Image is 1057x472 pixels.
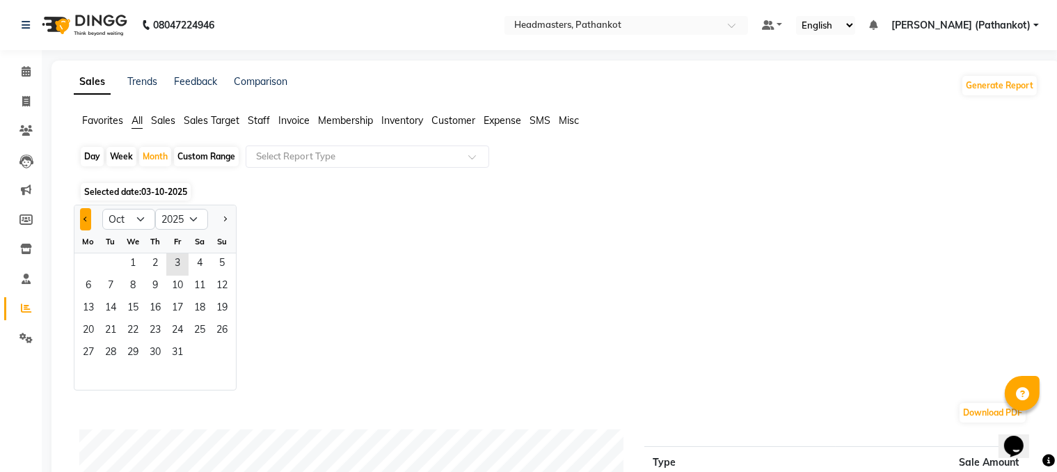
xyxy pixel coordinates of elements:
[100,276,122,298] div: Tuesday, October 7, 2025
[122,253,144,276] div: Wednesday, October 1, 2025
[189,276,211,298] div: Saturday, October 11, 2025
[381,114,423,127] span: Inventory
[166,298,189,320] div: Friday, October 17, 2025
[211,298,233,320] span: 19
[81,147,104,166] div: Day
[166,276,189,298] div: Friday, October 10, 2025
[122,298,144,320] div: Wednesday, October 15, 2025
[211,230,233,253] div: Su
[127,75,157,88] a: Trends
[530,114,550,127] span: SMS
[166,253,189,276] div: Friday, October 3, 2025
[211,276,233,298] div: Sunday, October 12, 2025
[77,298,100,320] span: 13
[189,253,211,276] div: Saturday, October 4, 2025
[211,253,233,276] div: Sunday, October 5, 2025
[166,276,189,298] span: 10
[77,320,100,343] div: Monday, October 20, 2025
[559,114,579,127] span: Misc
[318,114,373,127] span: Membership
[166,298,189,320] span: 17
[100,298,122,320] div: Tuesday, October 14, 2025
[144,320,166,343] span: 23
[122,320,144,343] span: 22
[80,208,91,230] button: Previous month
[77,343,100,365] div: Monday, October 27, 2025
[166,320,189,343] div: Friday, October 24, 2025
[166,320,189,343] span: 24
[77,276,100,298] div: Monday, October 6, 2025
[166,343,189,365] div: Friday, October 31, 2025
[139,147,171,166] div: Month
[484,114,521,127] span: Expense
[100,298,122,320] span: 14
[174,147,239,166] div: Custom Range
[100,230,122,253] div: Tu
[100,320,122,343] div: Tuesday, October 21, 2025
[189,320,211,343] span: 25
[248,114,270,127] span: Staff
[211,320,233,343] div: Sunday, October 26, 2025
[35,6,131,45] img: logo
[153,6,214,45] b: 08047224946
[174,75,217,88] a: Feedback
[100,343,122,365] div: Tuesday, October 28, 2025
[144,230,166,253] div: Th
[122,230,144,253] div: We
[144,298,166,320] div: Thursday, October 16, 2025
[122,276,144,298] span: 8
[141,187,187,197] span: 03-10-2025
[184,114,239,127] span: Sales Target
[82,114,123,127] span: Favorites
[278,114,310,127] span: Invoice
[166,230,189,253] div: Fr
[960,403,1026,423] button: Download PDF
[144,276,166,298] span: 9
[122,298,144,320] span: 15
[211,320,233,343] span: 26
[122,343,144,365] span: 29
[144,320,166,343] div: Thursday, October 23, 2025
[102,209,155,230] select: Select month
[962,76,1037,95] button: Generate Report
[166,253,189,276] span: 3
[100,343,122,365] span: 28
[189,320,211,343] div: Saturday, October 25, 2025
[106,147,136,166] div: Week
[122,276,144,298] div: Wednesday, October 8, 2025
[155,209,208,230] select: Select year
[189,253,211,276] span: 4
[189,298,211,320] span: 18
[81,183,191,200] span: Selected date:
[144,298,166,320] span: 16
[211,276,233,298] span: 12
[144,253,166,276] div: Thursday, October 2, 2025
[144,343,166,365] div: Thursday, October 30, 2025
[189,298,211,320] div: Saturday, October 18, 2025
[77,230,100,253] div: Mo
[189,276,211,298] span: 11
[77,298,100,320] div: Monday, October 13, 2025
[211,298,233,320] div: Sunday, October 19, 2025
[100,320,122,343] span: 21
[144,276,166,298] div: Thursday, October 9, 2025
[122,320,144,343] div: Wednesday, October 22, 2025
[77,320,100,343] span: 20
[999,416,1043,458] iframe: chat widget
[189,230,211,253] div: Sa
[77,343,100,365] span: 27
[132,114,143,127] span: All
[144,253,166,276] span: 2
[100,276,122,298] span: 7
[151,114,175,127] span: Sales
[166,343,189,365] span: 31
[122,343,144,365] div: Wednesday, October 29, 2025
[122,253,144,276] span: 1
[891,18,1031,33] span: [PERSON_NAME] (Pathankot)
[211,253,233,276] span: 5
[74,70,111,95] a: Sales
[77,276,100,298] span: 6
[234,75,287,88] a: Comparison
[144,343,166,365] span: 30
[219,208,230,230] button: Next month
